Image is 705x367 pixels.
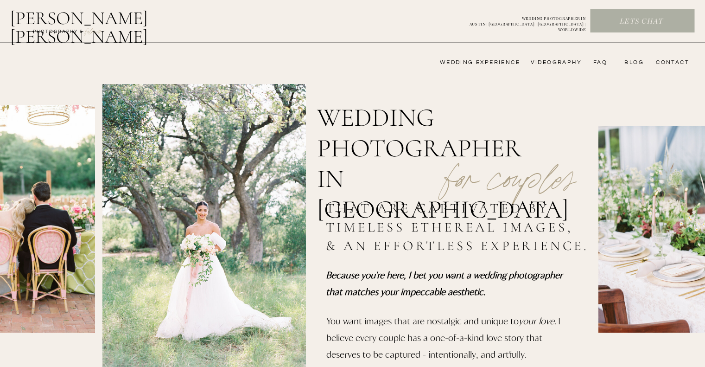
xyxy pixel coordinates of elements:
h2: that are captivated by timeless ethereal images, & an effortless experience. [326,199,594,258]
a: [PERSON_NAME] [PERSON_NAME] [10,9,196,31]
h1: wedding photographer in [GEOGRAPHIC_DATA] [317,103,552,172]
i: Because you're here, I bet you want a wedding photographer that matches your impeccable aesthetic. [326,269,563,297]
a: photography & [28,28,89,39]
p: for couples [422,133,598,192]
a: CONTACT [653,59,689,66]
a: wedding experience [427,59,520,66]
a: videography [528,59,582,66]
a: Lets chat [591,17,692,27]
p: WEDDING PHOTOGRAPHER IN AUSTIN | [GEOGRAPHIC_DATA] | [GEOGRAPHIC_DATA] | WORLDWIDE [454,16,586,26]
a: bLog [621,59,644,66]
i: your love [519,315,554,326]
a: FILMs [76,25,110,36]
a: WEDDING PHOTOGRAPHER INAUSTIN | [GEOGRAPHIC_DATA] | [GEOGRAPHIC_DATA] | WORLDWIDE [454,16,586,26]
a: FAQ [589,59,607,66]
